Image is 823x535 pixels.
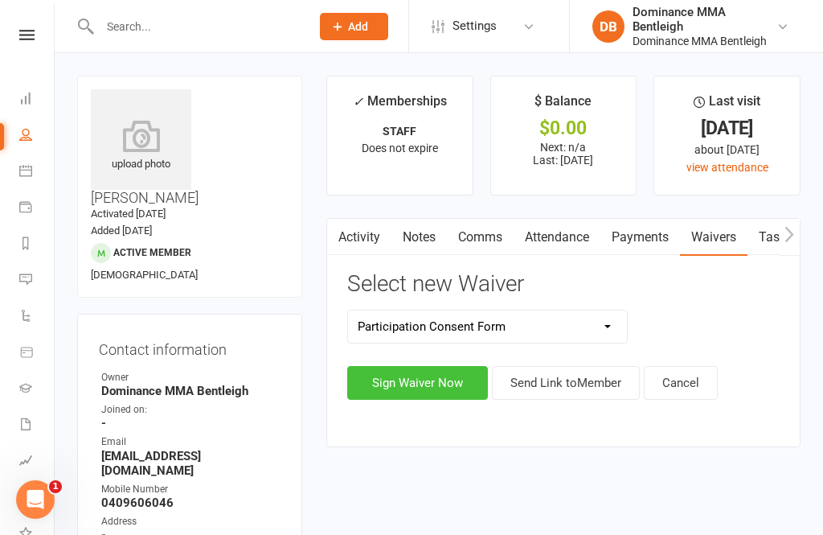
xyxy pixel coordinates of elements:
div: Last visit [694,91,760,120]
a: Waivers [680,219,747,256]
strong: 0409606046 [101,496,280,510]
a: view attendance [686,161,768,174]
button: Sign Waiver Now [347,366,488,400]
div: upload photo [91,120,191,173]
time: Activated [DATE] [91,208,166,220]
span: Add [348,20,368,33]
a: Calendar [19,154,55,191]
a: Product Sales [19,335,55,372]
div: Email [101,434,280,450]
div: Address [101,514,280,529]
button: Send Link toMember [492,366,640,400]
h3: Contact information [99,335,280,358]
a: People [19,118,55,154]
a: Notes [391,219,447,256]
span: [DEMOGRAPHIC_DATA] [91,269,198,281]
div: DB [592,10,624,43]
time: Added [DATE] [91,224,152,237]
span: Does not expire [362,142,438,154]
div: [DATE] [669,120,785,137]
iframe: Intercom live chat [16,480,55,519]
div: Dominance MMA Bentleigh [633,5,776,34]
div: Memberships [353,91,447,121]
div: about [DATE] [669,141,785,158]
h3: [PERSON_NAME] [91,89,289,206]
button: Add [320,13,388,40]
a: Dashboard [19,82,55,118]
div: Joined on: [101,402,280,418]
h3: Select new Waiver [347,272,780,297]
div: Mobile Number [101,482,280,497]
span: 1 [49,480,62,493]
strong: [EMAIL_ADDRESS][DOMAIN_NAME] [101,449,280,478]
a: Assessments [19,444,55,480]
div: $0.00 [506,120,622,137]
a: Payments [600,219,680,256]
strong: Dominance MMA Bentleigh [101,384,280,398]
strong: STAFF [383,125,416,138]
div: Dominance MMA Bentleigh [633,34,776,48]
a: Tasks [747,219,804,256]
p: Next: n/a Last: [DATE] [506,141,622,167]
i: ✓ [353,94,363,109]
div: Owner [101,370,280,385]
strong: - [101,416,280,430]
a: Attendance [514,219,600,256]
span: Active member [113,247,191,258]
span: Settings [452,8,497,44]
button: Cancel [644,366,718,400]
a: Payments [19,191,55,227]
div: $ Balance [534,91,592,120]
a: Activity [327,219,391,256]
a: Reports [19,227,55,263]
input: Search... [95,15,299,38]
a: Comms [447,219,514,256]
